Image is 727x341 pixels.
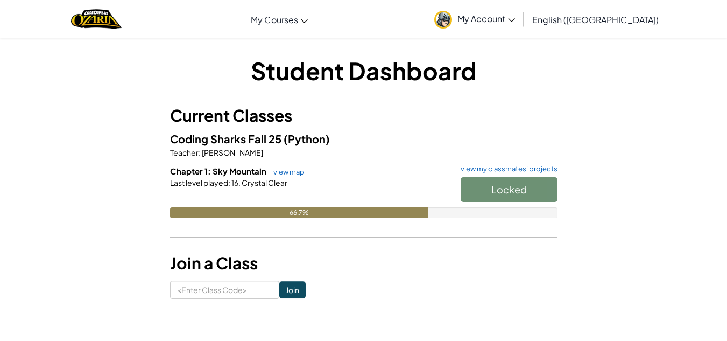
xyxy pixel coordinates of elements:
[201,148,263,157] span: [PERSON_NAME]
[279,281,306,298] input: Join
[71,8,121,30] a: Ozaria by CodeCombat logo
[434,11,452,29] img: avatar
[170,54,557,87] h1: Student Dashboard
[532,14,659,25] span: English ([GEOGRAPHIC_DATA])
[170,281,279,299] input: <Enter Class Code>
[284,132,330,145] span: (Python)
[170,207,428,218] div: 66.7%
[170,132,284,145] span: Coding Sharks Fall 25
[170,251,557,275] h3: Join a Class
[230,178,241,187] span: 16.
[457,13,515,24] span: My Account
[71,8,121,30] img: Home
[228,178,230,187] span: :
[199,148,201,157] span: :
[241,178,287,187] span: Crystal Clear
[170,148,199,157] span: Teacher
[527,5,664,34] a: English ([GEOGRAPHIC_DATA])
[251,14,298,25] span: My Courses
[455,165,557,172] a: view my classmates' projects
[170,166,268,176] span: Chapter 1: Sky Mountain
[245,5,313,34] a: My Courses
[170,103,557,128] h3: Current Classes
[268,168,305,176] a: view map
[170,178,228,187] span: Last level played
[429,2,520,36] a: My Account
